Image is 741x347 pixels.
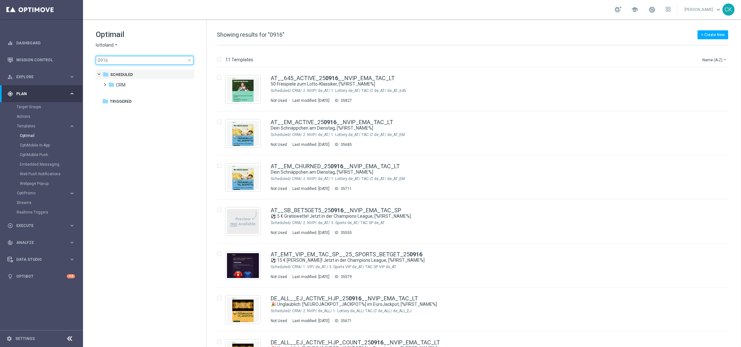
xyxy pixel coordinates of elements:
[292,308,701,313] div: Scheduled/CRM/2. NVIP/de_ALL/1. Lottery de_ALL/TAC LT de_ALL/de_ALL_EJ
[7,74,75,79] button: person_search Explore keyboard_arrow_right
[702,56,728,64] button: Name (A-Z)arrow_drop_down
[271,142,287,147] div: Not Used
[271,264,291,269] div: Scheduled/
[271,252,422,257] a: AT_EMT_VIP_EM_TAC_SP__25_SPORTS_BETGET_250916
[332,186,352,191] div: ID:
[292,176,701,181] div: Scheduled/CRM/2. NVIP/de_AT/1. Lottery de_AT/TAC LT de_AT/de_AT_EM
[114,42,119,48] i: arrow_drop_down
[330,163,343,170] b: 0916
[16,51,75,68] a: Mission Control
[16,268,67,285] a: Optibot
[227,121,259,146] img: 35685.jpeg
[7,274,75,279] button: lightbulb Optibot +10
[341,98,352,103] div: 35827
[715,6,722,13] span: keyboard_arrow_down
[7,223,69,229] div: Execute
[96,56,193,65] input: Search Template
[17,207,82,217] div: Realtime Triggers
[7,41,75,46] button: equalizer Dashboard
[271,81,686,87] a: 50 Freispiele zum Lotto-Klassiker, [%FIRST_NAME%]
[20,133,66,138] a: Optimail
[116,82,125,88] span: CRM
[20,171,66,177] a: Web Push Notifications
[17,124,69,128] div: Templates
[271,213,701,219] div: ⚽ 5 € Gratiswette! Jetzt in der Champions League, [%FIRST_NAME%]
[271,230,287,235] div: Not Used
[341,274,352,279] div: 35579
[271,274,287,279] div: Not Used
[271,308,291,313] div: Scheduled/
[271,257,686,263] a: ⚽ 15 € [PERSON_NAME]! Jetzt in der Champions League, [%FIRST_NAME%]
[271,207,401,213] a: AT__SB_BET5GET5_250916__NVIP_EMA_TAC_SP
[17,104,66,109] a: Target Groups
[271,301,686,307] a: 🎉 Unglaublich: [%EUROJACKPOT_JACKPOT%] im EuroJackpot, [%FIRST_NAME%]
[7,57,75,63] div: Mission Control
[7,223,75,228] div: play_circle_outline Execute keyboard_arrow_right
[110,99,132,104] span: Triggered
[96,29,193,40] h1: Optimail
[341,230,352,235] div: 35555
[210,67,740,111] div: Press SPACE to select this row.
[271,176,291,181] div: Scheduled/
[341,142,352,147] div: 35685
[7,240,75,245] button: track_changes Analyze keyboard_arrow_right
[271,301,701,307] div: 🎉 Unglaublich: [%EUROJACKPOT_JACKPOT%] im EuroJackpot, [%FIRST_NAME%]
[271,186,287,191] div: Not Used
[7,257,69,262] div: Data Studio
[17,200,66,205] a: Streams
[108,81,115,88] i: folder
[7,74,13,80] i: person_search
[20,169,82,179] div: Web Push Notifications
[69,190,75,196] i: keyboard_arrow_right
[7,34,75,51] div: Dashboard
[332,274,352,279] div: ID:
[227,77,259,102] img: 35827.jpeg
[271,340,440,345] a: DE_ALL__EJ_ACTIVE_HJP_COUNT_250916__NVIP_EMA_TAC_LT
[332,98,352,103] div: ID:
[332,318,352,323] div: ID:
[7,257,75,262] button: Data Studio keyboard_arrow_right
[684,5,722,14] a: [PERSON_NAME]keyboard_arrow_down
[271,169,686,175] a: Dein Schnäppchen am Dienstag, [%FIRST_NAME%]
[17,114,66,119] a: Actions
[271,81,701,87] div: 50 Freispiele zum Lotto-Klassiker, [%FIRST_NAME%]
[290,318,332,323] div: Last modified: [DATE]
[341,186,352,191] div: 35711
[20,162,66,167] a: Embedded Messaging
[7,91,75,96] div: gps_fixed Plan keyboard_arrow_right
[292,264,701,269] div: Scheduled/CRM/1. VIP/de_AT./3. Sports VIP de_AT/TAC SP VIP de_AT
[271,125,686,131] a: Dein Schnäppchen am Dienstag, [%FIRST_NAME%]
[290,274,332,279] div: Last modified: [DATE]
[7,91,69,97] div: Plan
[722,4,735,16] div: CK
[20,131,82,140] div: Optimail
[292,132,701,137] div: Scheduled/CRM/2. NVIP/de_AT/1. Lottery de_AT/TAC LT de_AT/de_AT_EM
[16,241,69,245] span: Analyze
[17,124,75,129] div: Templates keyboard_arrow_right
[17,121,82,188] div: Templates
[324,119,336,125] b: 0916
[210,244,740,288] div: Press SPACE to select this row.
[17,191,69,195] div: OptiPromo
[271,98,287,103] div: Not Used
[69,91,75,97] i: keyboard_arrow_right
[15,337,35,341] a: Settings
[7,240,13,245] i: track_changes
[16,224,69,228] span: Execute
[210,200,740,244] div: Press SPACE to select this row.
[210,288,740,332] div: Press SPACE to select this row.
[96,42,114,48] span: lottoland
[102,71,109,78] i: folder
[20,179,82,188] div: Webpage Pop-up
[16,34,75,51] a: Dashboard
[69,223,75,229] i: keyboard_arrow_right
[227,209,259,234] img: noPreview.jpg
[271,296,418,301] a: DE_ALL__EJ_ACTIVE_HJP_250916__NVIP_EMA_TAC_LT
[17,191,75,196] div: OptiPromo keyboard_arrow_right
[332,230,352,235] div: ID:
[290,142,332,147] div: Last modified: [DATE]
[7,268,75,285] div: Optibot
